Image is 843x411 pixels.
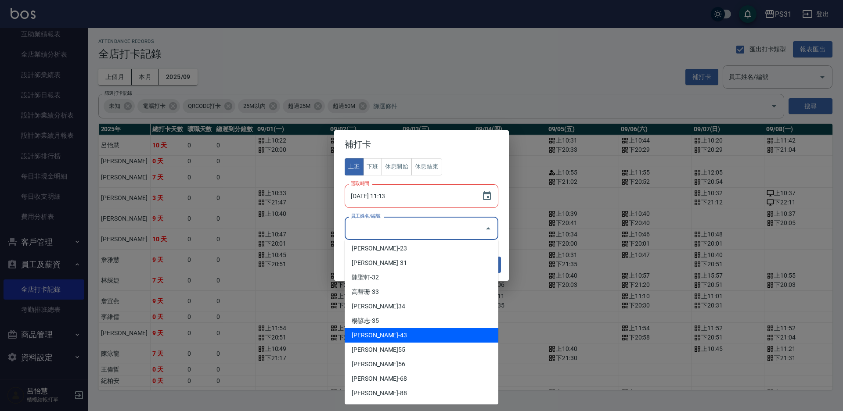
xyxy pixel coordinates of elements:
[345,386,498,400] li: [PERSON_NAME]-88
[345,299,498,314] li: [PERSON_NAME]34
[363,158,382,175] button: 下班
[334,130,509,158] h2: 補打卡
[345,270,498,285] li: 陳聖軒-32
[345,372,498,386] li: [PERSON_NAME]-68
[345,184,473,208] input: YYYY/MM/DD hh:mm
[345,357,498,372] li: [PERSON_NAME]56
[345,241,498,256] li: [PERSON_NAME]-23
[345,285,498,299] li: 高彗珊-33
[351,213,380,219] label: 員工姓名/編號
[411,158,442,175] button: 休息結束
[345,158,364,175] button: 上班
[345,314,498,328] li: 楊諺志-35
[382,158,412,175] button: 休息開始
[476,186,497,207] button: Choose date, selected date is 2025-09-13
[345,256,498,270] li: [PERSON_NAME]-31
[351,180,369,187] label: 選取時間
[345,343,498,357] li: [PERSON_NAME]55
[345,328,498,343] li: [PERSON_NAME]-43
[481,222,495,236] button: Close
